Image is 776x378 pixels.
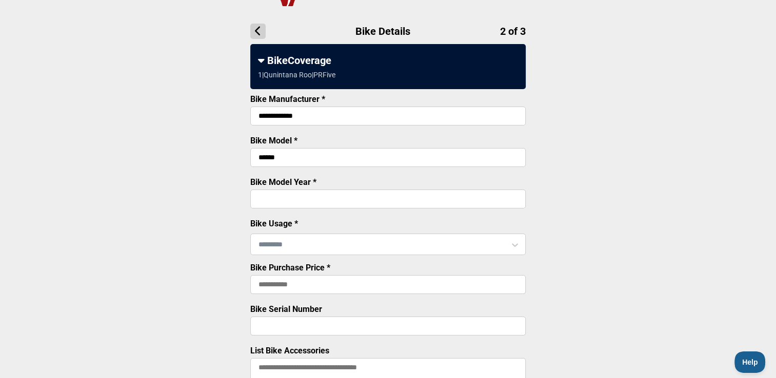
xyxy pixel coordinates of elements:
label: Bike Model * [250,136,297,145]
iframe: Toggle Customer Support [734,351,766,373]
h1: Bike Details [250,24,526,39]
span: 2 of 3 [500,25,526,37]
label: List Bike Accessories [250,346,329,355]
label: Bike Model Year * [250,177,316,187]
div: 1 | Qunintana Roo | PRFive [258,71,335,79]
label: Bike Manufacturer * [250,94,325,104]
div: BikeCoverage [258,54,518,67]
label: Bike Usage * [250,219,298,228]
label: Bike Serial Number [250,304,322,314]
label: Bike Purchase Price * [250,263,330,272]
